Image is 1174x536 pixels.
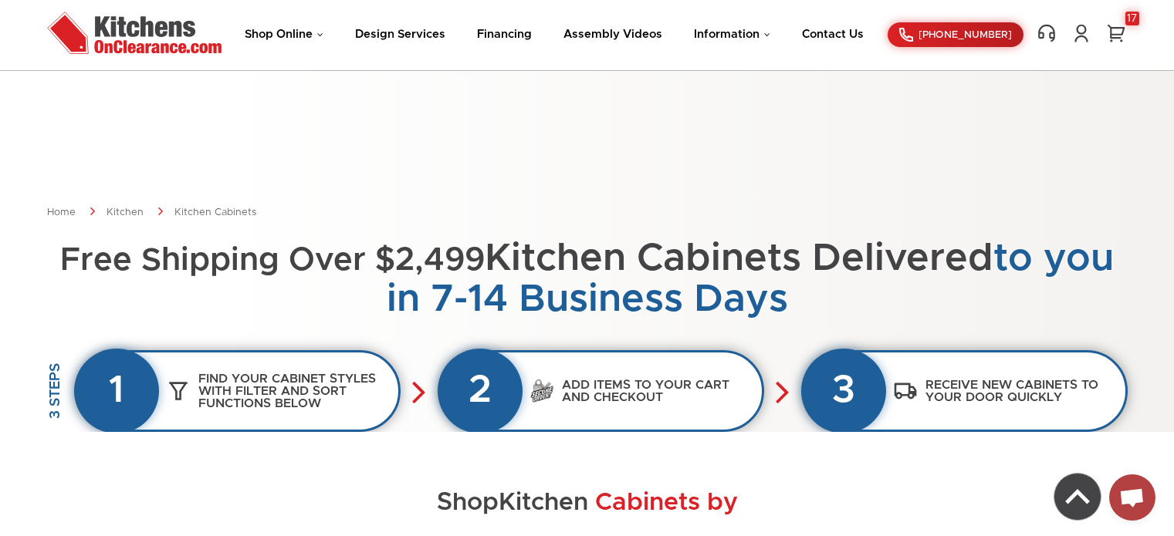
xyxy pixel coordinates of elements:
div: Open chat [1109,474,1155,521]
small: Free Shipping Over $2,499 [60,244,485,277]
a: Information [694,29,770,40]
div: 1 [74,349,159,433]
a: Assembly Videos [563,29,662,40]
h1: Kitchen Cabinets Delivered [47,238,1128,319]
h3: Find your cabinet styles with filter and sort functions below [191,365,398,417]
div: 3 [801,349,886,433]
a: [PHONE_NUMBER] [888,22,1023,47]
a: 17 [1105,23,1128,43]
a: Shop Online [245,29,323,40]
a: Kitchen Cabinets [174,207,256,217]
h3: Add items to your cart and checkout [554,371,762,411]
h2: 3 STEPS [46,363,64,419]
a: Home [47,207,76,217]
div: 17 [1125,12,1139,25]
span: to you in 7-14 Business Days [387,239,1115,319]
img: Kitchens On Clearance [47,12,222,54]
a: Contact Us [802,29,864,40]
span: Cabinets by [595,490,738,515]
div: 2 [438,349,523,433]
h3: Receive new cabinets to your door quickly [918,371,1125,411]
h2: Shop [47,490,1128,517]
img: Back to top [1054,474,1101,520]
a: Kitchen [107,207,144,217]
span: [PHONE_NUMBER] [919,30,1012,40]
span: Kitchen [499,490,588,515]
a: Design Services [355,29,445,40]
a: Financing [477,29,532,40]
